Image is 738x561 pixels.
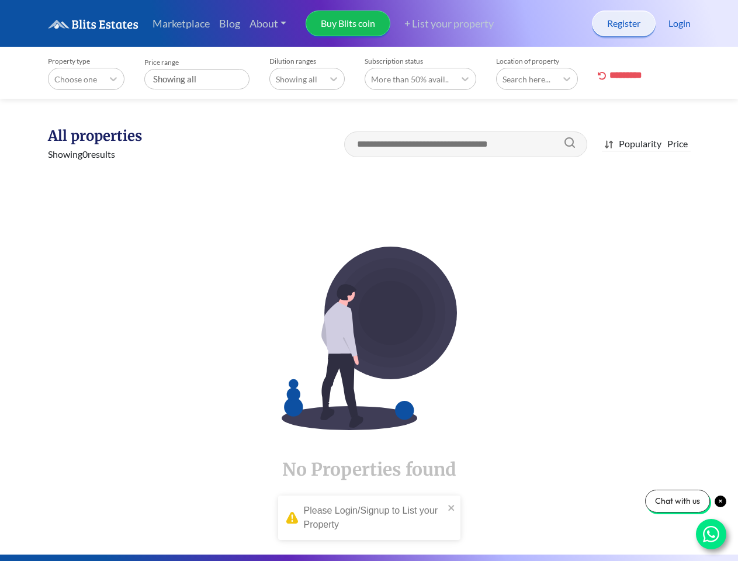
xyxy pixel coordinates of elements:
h1: All properties [48,127,198,145]
img: EmptyImage [282,247,457,430]
a: Blog [214,11,245,36]
div: Please Login/Signup to List your Property [304,504,444,532]
a: + List your property [390,16,494,32]
label: Subscription status [365,57,476,65]
a: Register [592,11,656,36]
label: Property type [48,57,124,65]
label: Location of property [496,57,578,65]
label: Price range [144,58,250,67]
label: Dilution ranges [269,57,345,65]
a: Marketplace [148,11,214,36]
h1: No Properties found [48,430,691,480]
a: About [245,11,292,36]
button: close [448,500,456,514]
span: Showing 0 results [48,148,115,160]
div: Price [667,137,688,151]
div: Chat with us [645,490,710,512]
img: logo.6a08bd47fd1234313fe35534c588d03a.svg [48,19,138,29]
div: Showing all [144,69,250,89]
div: Popularity [619,137,661,151]
a: Buy Blits coin [306,11,390,36]
a: Login [668,16,691,30]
